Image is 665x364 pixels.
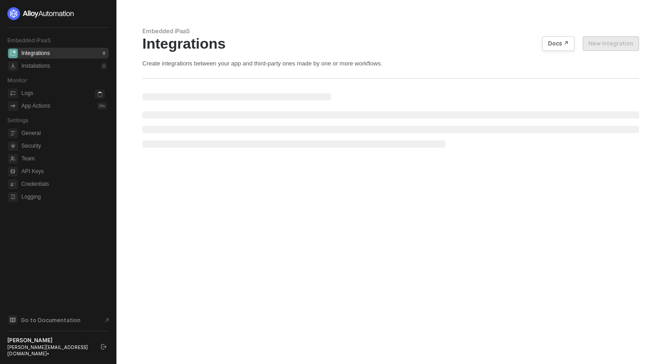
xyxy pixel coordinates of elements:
[21,90,33,97] div: Logs
[7,7,75,20] img: logo
[8,49,18,58] span: integrations
[101,344,106,349] span: logout
[21,140,107,151] span: Security
[95,90,105,99] span: icon-loader
[142,27,639,35] div: Embedded iPaaS
[8,315,17,324] span: documentation
[8,89,18,98] span: icon-logs
[97,102,107,110] div: 0 %
[101,62,107,70] div: 0
[8,141,18,151] span: security
[7,117,28,124] span: Settings
[8,167,18,176] span: api-key
[21,128,107,139] span: General
[142,60,639,67] div: Create integrations between your app and third-party ones made by one or more workflows.
[142,35,639,52] div: Integrations
[21,62,50,70] div: Installations
[102,316,111,325] span: document-arrow
[8,192,18,202] span: logging
[548,40,569,47] div: Docs ↗
[21,50,50,57] div: Integrations
[21,166,107,177] span: API Keys
[8,61,18,71] span: installations
[21,191,107,202] span: Logging
[21,179,107,189] span: Credentials
[7,337,93,344] div: [PERSON_NAME]
[101,50,107,57] div: 0
[21,316,81,324] span: Go to Documentation
[21,102,50,110] div: App Actions
[7,77,27,84] span: Monitor
[21,153,107,164] span: Team
[7,344,93,357] div: [PERSON_NAME][EMAIL_ADDRESS][DOMAIN_NAME] •
[8,154,18,164] span: team
[7,314,109,325] a: Knowledge Base
[7,37,51,44] span: Embedded iPaaS
[8,129,18,138] span: general
[8,180,18,189] span: credentials
[583,36,639,51] button: New Integration
[7,7,109,20] a: logo
[8,101,18,111] span: icon-app-actions
[542,36,574,51] button: Docs ↗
